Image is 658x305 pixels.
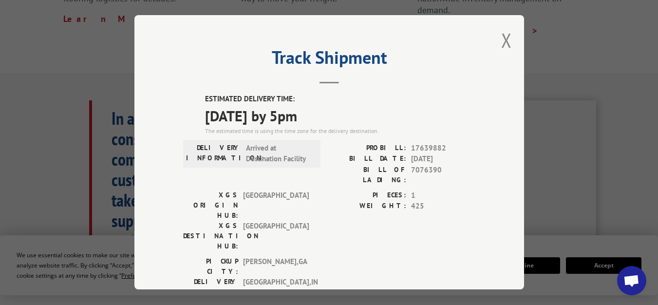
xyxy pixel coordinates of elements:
label: PICKUP CITY: [183,256,238,277]
span: [PERSON_NAME] , GA [243,256,309,277]
span: 7076390 [411,165,475,185]
div: Open chat [617,266,646,295]
span: 17639882 [411,143,475,154]
label: XGS DESTINATION HUB: [183,221,238,251]
span: [GEOGRAPHIC_DATA] [243,190,309,221]
label: DELIVERY INFORMATION: [186,143,241,165]
span: 425 [411,201,475,212]
label: BILL DATE: [329,153,406,165]
label: PIECES: [329,190,406,201]
span: [GEOGRAPHIC_DATA] [243,221,309,251]
label: WEIGHT: [329,201,406,212]
label: ESTIMATED DELIVERY TIME: [205,94,475,105]
button: Close modal [501,27,512,53]
span: [DATE] [411,153,475,165]
h2: Track Shipment [183,51,475,69]
span: Arrived at Destination Facility [246,143,312,165]
span: [GEOGRAPHIC_DATA] , IN [243,277,309,297]
span: [DATE] by 5pm [205,105,475,127]
label: XGS ORIGIN HUB: [183,190,238,221]
label: BILL OF LADING: [329,165,406,185]
label: PROBILL: [329,143,406,154]
div: The estimated time is using the time zone for the delivery destination. [205,127,475,135]
span: 1 [411,190,475,201]
label: DELIVERY CITY: [183,277,238,297]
